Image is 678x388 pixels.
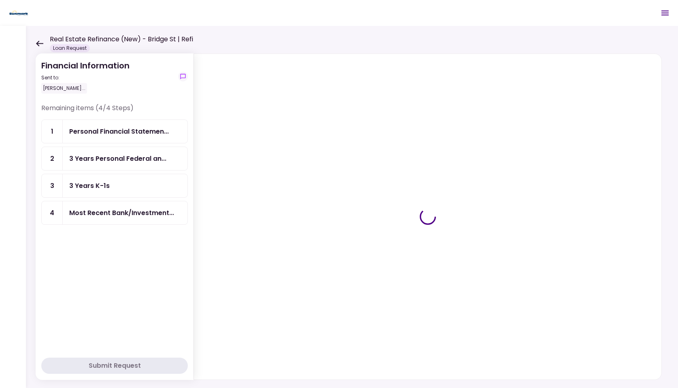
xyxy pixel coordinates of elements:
div: 3 Years Personal Federal and State Tax Returns [69,153,166,164]
button: Open menu [655,3,675,23]
a: 1Personal Financial Statement [41,119,188,143]
div: Submit Request [89,361,141,371]
a: 23 Years Personal Federal and State Tax Returns [41,147,188,171]
img: Partner icon [8,7,30,19]
a: 33 Years K-1s [41,174,188,198]
h1: Real Estate Refinance (New) - Bridge St | Refi [50,34,193,44]
div: Most Recent Bank/Investment Statements [69,208,174,218]
div: Financial Information [41,60,130,94]
a: 4Most Recent Bank/Investment Statements [41,201,188,225]
div: 3 Years K-1s [69,181,110,191]
button: Submit Request [41,358,188,374]
div: 3 [42,174,63,197]
div: 2 [42,147,63,170]
div: Loan Request [50,44,90,52]
div: 1 [42,120,63,143]
button: show-messages [178,72,188,81]
div: Remaining items (4/4 Steps) [41,103,188,119]
div: 4 [42,201,63,224]
div: Sent to: [41,74,130,81]
div: [PERSON_NAME]... [41,83,87,94]
div: Personal Financial Statement [69,126,169,136]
